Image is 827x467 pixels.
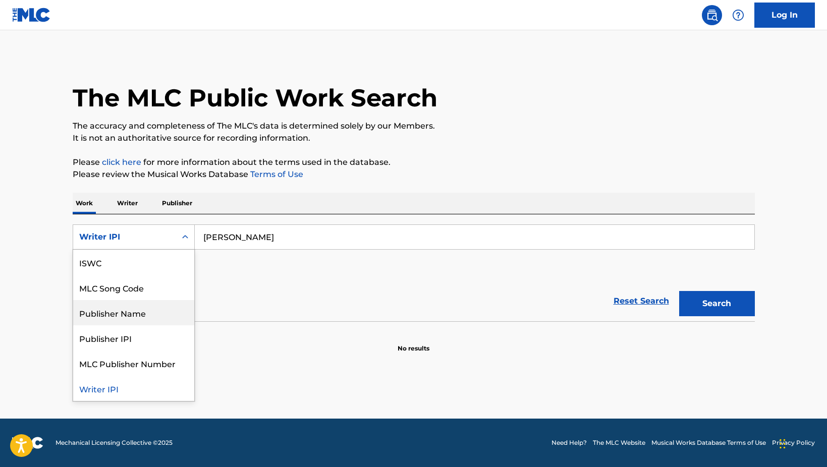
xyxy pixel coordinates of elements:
[398,332,429,353] p: No results
[732,9,744,21] img: help
[102,157,141,167] a: click here
[159,193,195,214] p: Publisher
[73,193,96,214] p: Work
[780,429,786,459] div: Drag
[12,8,51,22] img: MLC Logo
[609,290,674,312] a: Reset Search
[248,169,303,179] a: Terms of Use
[651,438,766,447] a: Musical Works Database Terms of Use
[12,437,43,449] img: logo
[593,438,645,447] a: The MLC Website
[114,193,141,214] p: Writer
[552,438,587,447] a: Need Help?
[73,325,194,351] div: Publisher IPI
[706,9,718,21] img: search
[73,300,194,325] div: Publisher Name
[73,224,755,321] form: Search Form
[754,3,815,28] a: Log In
[73,351,194,376] div: MLC Publisher Number
[73,120,755,132] p: The accuracy and completeness of The MLC's data is determined solely by our Members.
[73,156,755,168] p: Please for more information about the terms used in the database.
[73,376,194,401] div: Writer IPI
[73,168,755,181] p: Please review the Musical Works Database
[777,419,827,467] iframe: Chat Widget
[679,291,755,316] button: Search
[73,275,194,300] div: MLC Song Code
[56,438,173,447] span: Mechanical Licensing Collective © 2025
[73,250,194,275] div: ISWC
[73,132,755,144] p: It is not an authoritative source for recording information.
[728,5,748,25] div: Help
[702,5,722,25] a: Public Search
[73,83,437,113] h1: The MLC Public Work Search
[79,231,170,243] div: Writer IPI
[772,438,815,447] a: Privacy Policy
